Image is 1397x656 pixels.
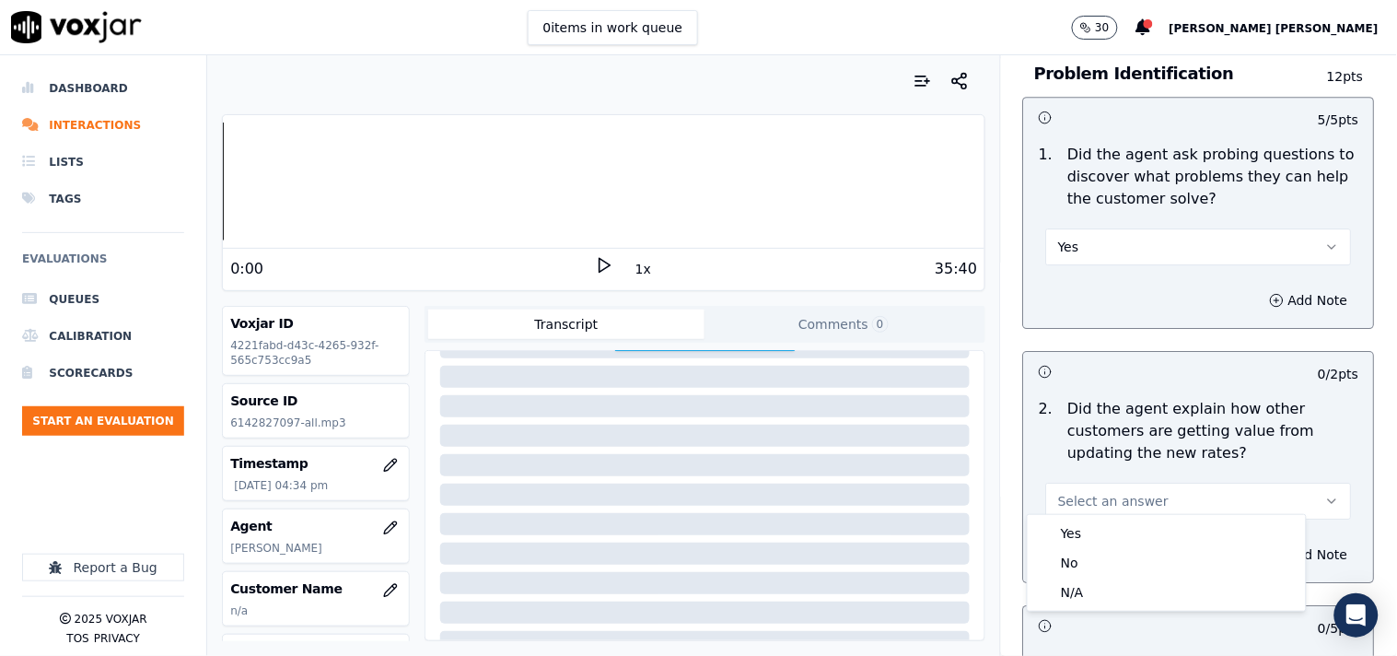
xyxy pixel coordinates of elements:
[22,318,184,355] a: Calibration
[1031,398,1060,464] p: 2 .
[234,478,401,493] p: [DATE] 04:34 pm
[1068,398,1359,464] p: Did the agent explain how other customers are getting value from updating the new rates?
[1068,144,1359,210] p: Did the agent ask probing questions to discover what problems they can help the customer solve?
[1031,144,1060,210] p: 1 .
[1034,62,1309,86] h3: Problem Identification
[1031,548,1302,578] div: No
[1031,578,1302,607] div: N/A
[1309,67,1364,86] p: 12 pts
[230,338,401,368] p: 4221fabd-d43c-4265-932f-565c753cc9a5
[1319,619,1359,638] p: 0 / 5 pts
[22,406,184,436] button: Start an Evaluation
[22,181,184,217] a: Tags
[872,316,889,333] span: 0
[11,11,142,43] img: voxjar logo
[1170,17,1397,39] button: [PERSON_NAME] [PERSON_NAME]
[230,541,401,556] p: [PERSON_NAME]
[230,580,401,598] h3: Customer Name
[1031,519,1302,548] div: Yes
[230,454,401,473] h3: Timestamp
[1058,492,1169,510] span: Select an answer
[1334,593,1379,638] div: Open Intercom Messenger
[1170,22,1379,35] span: [PERSON_NAME] [PERSON_NAME]
[704,310,982,339] button: Comments
[935,258,977,280] div: 35:40
[230,517,401,535] h3: Agent
[22,248,184,281] h6: Evaluations
[230,314,401,333] h3: Voxjar ID
[1319,365,1359,383] p: 0 / 2 pts
[428,310,705,339] button: Transcript
[528,10,699,45] button: 0items in work queue
[75,612,147,627] p: 2025 Voxjar
[1058,238,1079,256] span: Yes
[94,631,140,646] button: Privacy
[1259,287,1359,313] button: Add Note
[230,416,401,430] p: 6142827097-all.mp3
[1259,542,1359,568] button: Add Note
[1095,20,1109,35] p: 30
[22,281,184,318] a: Queues
[22,144,184,181] a: Lists
[1072,16,1135,40] button: 30
[22,355,184,392] a: Scorecards
[632,256,655,282] button: 1x
[1319,111,1359,129] p: 5 / 5 pts
[22,70,184,107] a: Dashboard
[22,554,184,581] button: Report a Bug
[230,258,263,280] div: 0:00
[1072,16,1117,40] button: 30
[230,603,401,618] p: n/a
[66,631,88,646] button: TOS
[230,392,401,410] h3: Source ID
[22,107,184,144] a: Interactions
